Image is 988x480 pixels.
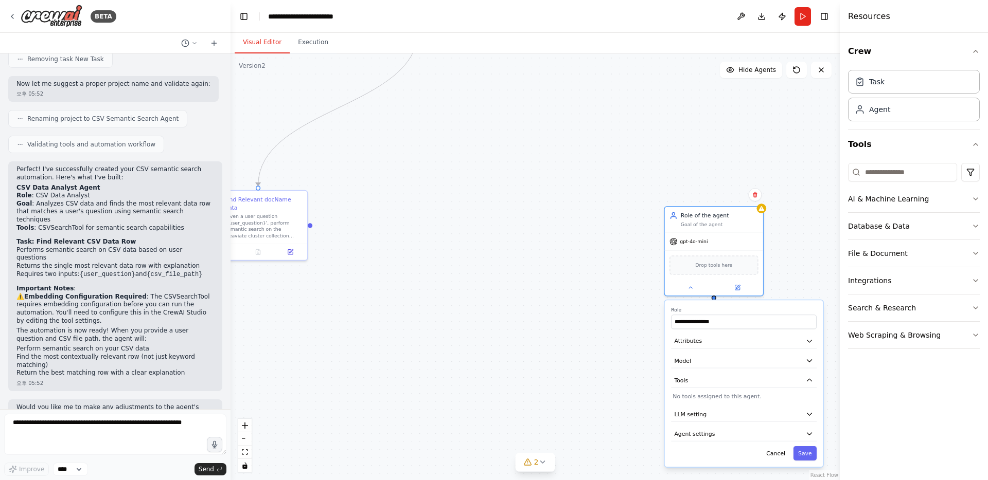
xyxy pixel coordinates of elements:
button: No output available [241,247,275,257]
span: Tools [674,376,688,384]
div: React Flow controls [238,419,252,472]
button: Switch to previous chat [177,37,202,49]
div: Task [869,77,885,87]
button: Improve [4,463,49,476]
button: Search & Research [848,294,980,321]
a: React Flow attribution [810,472,838,478]
button: Web Scraping & Browsing [848,322,980,348]
strong: Goal [16,200,32,207]
p: Now let me suggest a proper project name and validate again: [16,80,210,88]
button: Open in side panel [277,247,304,257]
img: Logo [21,5,82,28]
button: Cancel [762,446,790,460]
li: : CSVSearchTool for semantic search capabilities [16,224,214,232]
div: 오후 05:52 [16,379,214,387]
strong: Important Notes [16,285,74,292]
p: ⚠️ : The CSVSearchTool requires embedding configuration before you can run the automation. You'll... [16,293,214,325]
div: Role of the agentGoal of the agentgpt-4o-miniDrop tools hereRoleAttributesModelToolsNo tools assi... [664,206,764,297]
button: Agent settings [671,427,817,441]
button: Tools [671,373,817,388]
strong: Role [16,192,32,199]
button: Hide left sidebar [237,9,251,24]
button: Open in side panel [715,283,760,292]
nav: breadcrumb [268,11,364,22]
span: Drop tools here [695,261,732,269]
button: 2 [516,453,555,472]
code: {csv_file_path} [147,271,202,278]
p: No tools assigned to this agent. [673,393,815,401]
span: LLM setting [674,410,707,418]
span: Model [674,357,691,365]
span: Send [199,465,214,473]
p: Would you like me to make any adjustments to the agent's capabilities or add additional functiona... [16,403,214,419]
div: 오후 05:52 [16,90,210,98]
span: Agent settings [674,430,715,438]
strong: Tools [16,224,34,231]
button: Hide Agents [720,62,782,78]
g: Edge from b7c5df33-c074-44e9-9420-77e90eeec099 to 9a520f9b-6996-4f46-a97b-3bd9ebd9f556 [254,30,422,186]
li: Requires two inputs: and [16,270,214,279]
div: Given a user question '{user_question}', perform semantic search on the weaviate cluster collecti... [225,213,303,239]
p: Perfect! I've successfully created your CSV semantic search automation. Here's what I've built: [16,165,214,181]
button: Execution [290,32,337,53]
span: gpt-4o-mini [680,238,708,245]
strong: Embedding Configuration Required [24,293,147,300]
button: toggle interactivity [238,459,252,472]
button: fit view [238,446,252,459]
li: Return the best matching row with a clear explanation [16,369,214,377]
button: zoom out [238,432,252,446]
div: Find Relevant docName dataGiven a user question '{user_question}', perform semantic search on the... [208,190,308,261]
button: Start a new chat [206,37,222,49]
span: Validating tools and automation workflow [27,140,155,149]
div: Agent [869,104,890,115]
button: Hide right sidebar [817,9,832,24]
span: Attributes [674,337,702,345]
li: Find the most contextually relevant row (not just keyword matching) [16,353,214,369]
button: Delete node [748,188,762,201]
div: Role of the agent [681,212,758,220]
h2: : [16,285,214,293]
li: : Analyzes CSV data and finds the most relevant data row that matches a user's question using sem... [16,200,214,224]
label: Role [671,307,817,313]
span: Improve [19,465,44,473]
li: Perform semantic search on your CSV data [16,345,214,353]
button: Attributes [671,334,817,349]
li: Returns the single most relevant data row with explanation [16,262,214,270]
div: Crew [848,66,980,130]
div: Goal of the agent [681,221,758,227]
div: Find Relevant docName data [225,196,303,212]
strong: Task: Find Relevant CSV Data Row [16,238,136,245]
strong: CSV Data Analyst Agent [16,184,100,191]
li: Performs semantic search on CSV data based on user questions [16,246,214,262]
button: AI & Machine Learning [848,186,980,212]
div: Version 2 [239,62,266,70]
div: BETA [91,10,116,23]
button: File & Document [848,240,980,267]
button: LLM setting [671,407,817,422]
button: Database & Data [848,213,980,239]
span: 2 [534,457,539,467]
p: The automation is now ready! When you provide a user question and CSV file path, the agent will: [16,327,214,343]
button: Send [195,463,226,475]
button: Tools [848,130,980,159]
button: zoom in [238,419,252,432]
div: Tools [848,159,980,357]
button: Click to speak your automation idea [207,437,222,452]
h4: Resources [848,10,890,23]
button: Save [793,446,817,460]
span: Removing task New Task [27,55,104,63]
span: Renaming project to CSV Semantic Search Agent [27,115,179,123]
button: Crew [848,37,980,66]
button: Integrations [848,267,980,294]
button: Model [671,354,817,368]
code: {user_question} [80,271,135,278]
button: Visual Editor [235,32,290,53]
span: Hide Agents [738,66,776,74]
li: : CSV Data Analyst [16,192,214,200]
